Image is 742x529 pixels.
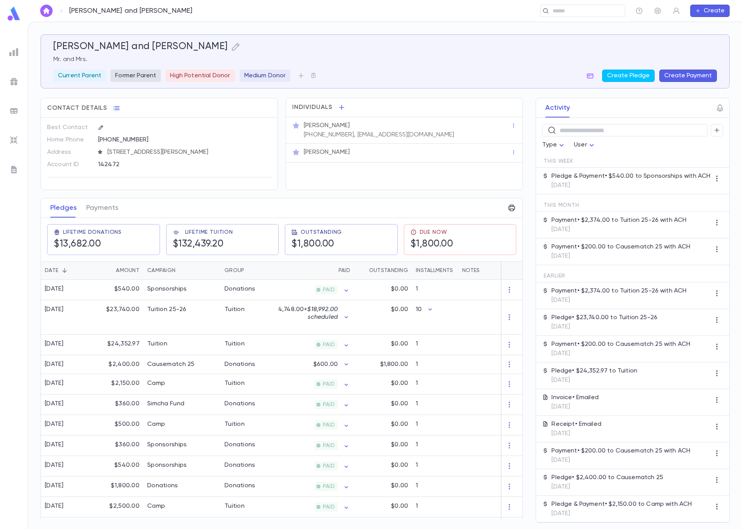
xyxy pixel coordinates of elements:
[412,261,458,280] div: Installments
[391,285,408,293] p: $0.00
[420,229,447,235] span: Due Now
[147,285,187,293] div: Sponsorships
[391,482,408,490] p: $0.00
[551,314,657,321] p: Pledge • $23,740.00 to Tuition 25-26
[45,482,64,490] div: [DATE]
[458,261,555,280] div: Notes
[98,134,271,145] div: [PHONE_NUMBER]
[50,198,77,218] button: Pledges
[225,420,245,428] div: Tuition
[47,121,92,134] p: Best Contact
[391,306,408,313] p: $0.00
[412,355,458,374] div: 1
[551,172,710,180] p: Pledge & Payment • $540.00 to Sponsorships with ACH
[412,415,458,435] div: 1
[274,306,338,321] p: $4,748.00
[147,502,165,510] div: Camp
[93,335,143,355] div: $24,352.97
[173,238,224,250] h5: $132,439.20
[551,394,599,401] p: Invoice • Emailed
[551,226,686,233] p: [DATE]
[279,261,354,280] div: Paid
[542,138,566,153] div: Type
[320,287,338,293] span: PAID
[320,381,338,387] span: PAID
[551,403,599,411] p: [DATE]
[391,502,408,510] p: $0.00
[69,7,193,15] p: [PERSON_NAME] and [PERSON_NAME]
[47,158,92,171] p: Account ID
[147,340,167,348] div: Tuition
[93,280,143,300] div: $540.00
[391,400,408,408] p: $0.00
[6,6,22,21] img: logo
[147,400,184,408] div: Simcha Fund
[544,158,574,164] span: This Week
[391,379,408,387] p: $0.00
[104,148,272,156] span: [STREET_ADDRESS][PERSON_NAME]
[240,70,291,82] div: Medium Donor
[42,8,51,14] img: home_white.a664292cf8c1dea59945f0da9f25487c.svg
[53,41,228,53] h5: [PERSON_NAME] and [PERSON_NAME]
[380,361,408,368] p: $1,800.00
[111,70,161,82] div: Former Parent
[320,504,338,510] span: PAID
[551,376,637,384] p: [DATE]
[574,138,596,153] div: User
[98,158,233,170] div: 142472
[304,131,454,139] p: [PHONE_NUMBER], [EMAIL_ADDRESS][DOMAIN_NAME]
[9,77,19,86] img: campaigns_grey.99e729a5f7ee94e3726e6486bddda8f1.svg
[225,379,245,387] div: Tuition
[551,296,686,304] p: [DATE]
[551,430,601,437] p: [DATE]
[225,502,245,510] div: Tuition
[602,70,655,82] button: Create Pledge
[93,374,143,395] div: $2,150.00
[9,48,19,57] img: reports_grey.c525e4749d1bce6a11f5fe2a8de1b229.svg
[45,420,64,428] div: [DATE]
[410,238,453,250] h5: $1,800.00
[225,461,255,469] div: Donations
[416,306,422,313] p: 10
[354,261,412,280] div: Outstanding
[412,280,458,300] div: 1
[391,340,408,348] p: $0.00
[93,476,143,497] div: $1,800.00
[551,243,690,251] p: Payment • $200.00 to Causematch 25 with ACH
[304,306,338,320] span: + $18,992.00 scheduled
[45,340,64,348] div: [DATE]
[93,435,143,456] div: $360.00
[45,285,64,293] div: [DATE]
[47,134,92,146] p: Home Phone
[147,420,165,428] div: Camp
[225,340,245,348] div: Tuition
[412,456,458,476] div: 1
[147,261,175,280] div: Campaign
[185,229,233,235] span: Lifetime Tuition
[369,261,408,280] div: Outstanding
[320,442,338,449] span: PAID
[147,441,187,449] div: Sponsorships
[462,261,480,280] div: Notes
[320,463,338,469] span: PAID
[225,306,245,313] div: Tuition
[304,148,350,156] p: [PERSON_NAME]
[147,482,178,490] div: Donations
[551,510,692,517] p: [DATE]
[545,98,570,117] button: Activity
[391,461,408,469] p: $0.00
[313,361,338,368] p: $600.00
[53,56,717,63] p: Mr. and Mrs.
[58,72,101,80] p: Current Parent
[320,483,338,490] span: PAID
[45,361,64,368] div: [DATE]
[551,350,690,357] p: [DATE]
[147,361,195,368] div: Causematch 25
[551,420,601,428] p: Receipt • Emailed
[9,165,19,174] img: letters_grey.7941b92b52307dd3b8a917253454ce1c.svg
[53,70,106,82] div: Current Parent
[47,104,107,112] span: Contact Details
[93,395,143,415] div: $360.00
[544,273,565,279] span: Earlier
[47,146,92,158] p: Address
